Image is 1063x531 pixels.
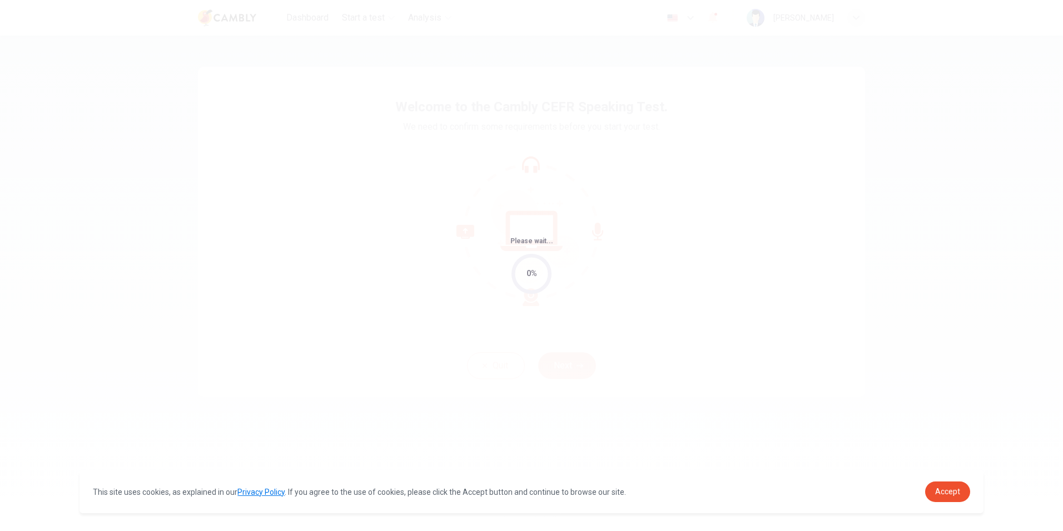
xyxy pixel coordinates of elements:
div: cookieconsent [80,470,983,513]
div: 0% [526,267,537,280]
span: Accept [935,487,960,496]
span: Please wait... [510,237,553,245]
a: Privacy Policy [237,488,285,496]
span: This site uses cookies, as explained in our . If you agree to the use of cookies, please click th... [93,488,626,496]
a: dismiss cookie message [925,481,970,502]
